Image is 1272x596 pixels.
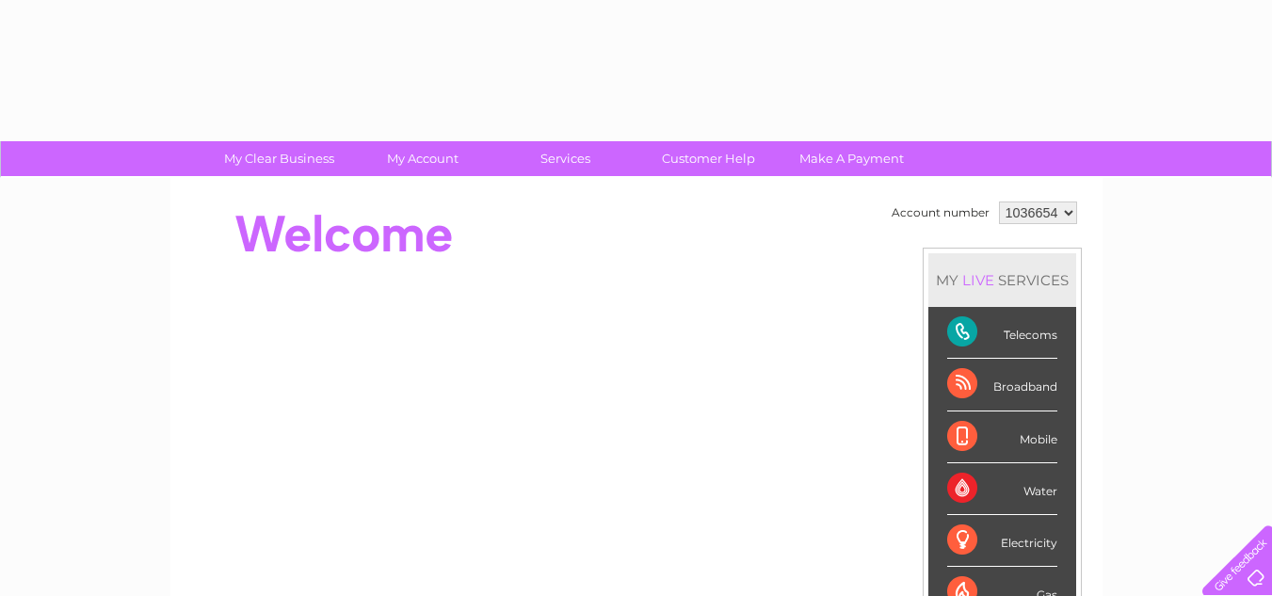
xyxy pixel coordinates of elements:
a: Customer Help [631,141,786,176]
div: Mobile [947,411,1057,463]
a: Services [488,141,643,176]
td: Account number [887,197,994,229]
div: MY SERVICES [928,253,1076,307]
div: Water [947,463,1057,515]
a: Make A Payment [774,141,929,176]
a: My Account [345,141,500,176]
div: Broadband [947,359,1057,411]
div: LIVE [958,271,998,289]
div: Electricity [947,515,1057,567]
div: Telecoms [947,307,1057,359]
a: My Clear Business [201,141,357,176]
